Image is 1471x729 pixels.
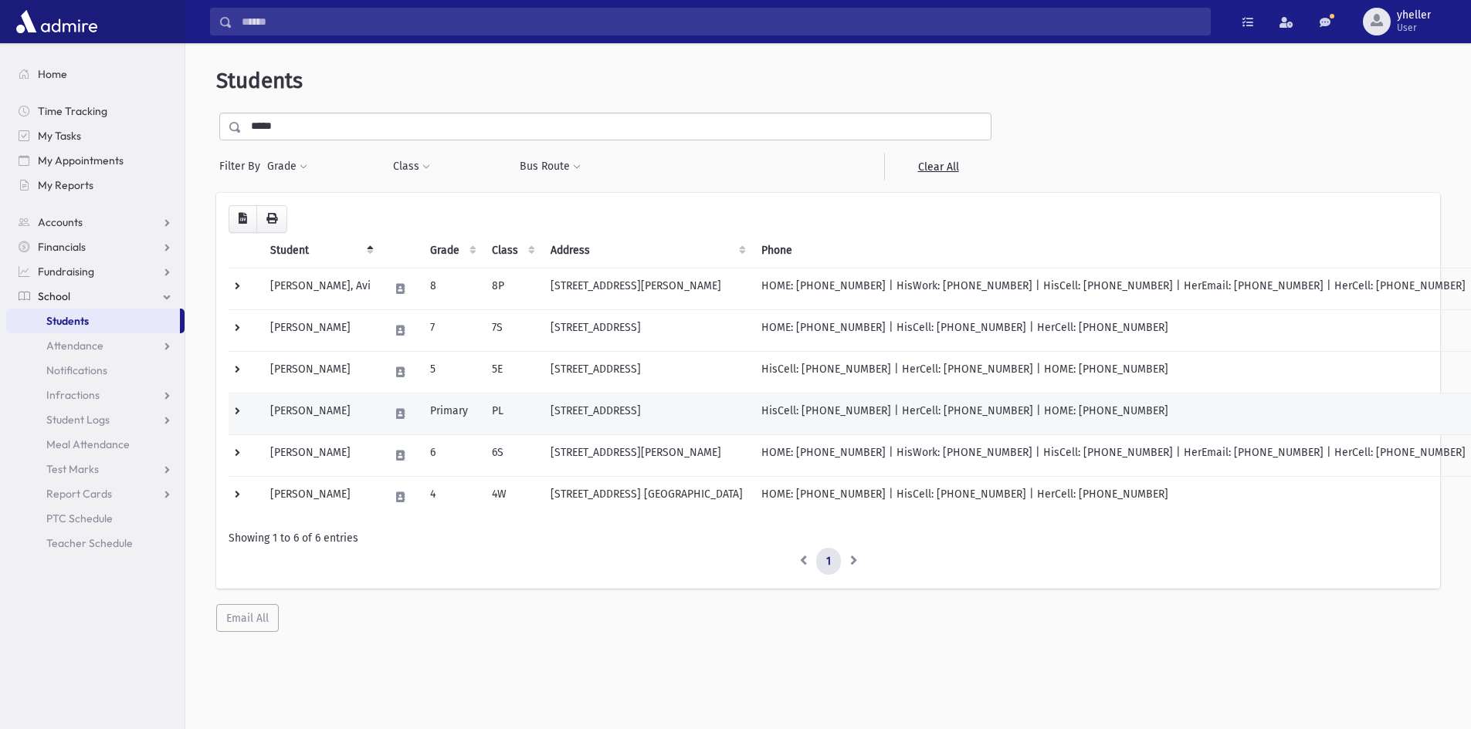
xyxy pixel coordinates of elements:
[6,531,185,555] a: Teacher Schedule
[421,233,483,268] th: Grade: activate to sort column ascending
[6,173,185,197] a: My Reports
[46,363,107,377] span: Notifications
[483,434,541,476] td: 6S
[229,205,257,233] button: CSV
[232,8,1210,35] input: Search
[219,158,266,174] span: Filter By
[266,153,308,181] button: Grade
[1397,9,1431,22] span: yheller
[483,351,541,393] td: 5E
[541,351,752,393] td: [STREET_ADDRESS]
[261,233,380,268] th: Student: activate to sort column descending
[6,358,185,383] a: Notifications
[392,153,431,181] button: Class
[6,432,185,457] a: Meal Attendance
[46,437,130,451] span: Meal Attendance
[38,240,86,254] span: Financials
[46,511,113,525] span: PTC Schedule
[6,284,185,309] a: School
[816,548,841,575] a: 1
[483,309,541,351] td: 7S
[421,309,483,351] td: 7
[6,481,185,506] a: Report Cards
[541,309,752,351] td: [STREET_ADDRESS]
[38,67,67,81] span: Home
[261,268,380,309] td: [PERSON_NAME], Avi
[1397,22,1431,34] span: User
[256,205,287,233] button: Print
[229,530,1428,546] div: Showing 1 to 6 of 6 entries
[519,153,581,181] button: Bus Route
[6,383,185,407] a: Infractions
[421,476,483,518] td: 4
[46,536,133,550] span: Teacher Schedule
[421,351,483,393] td: 5
[541,268,752,309] td: [STREET_ADDRESS][PERSON_NAME]
[6,62,185,86] a: Home
[483,268,541,309] td: 8P
[38,154,124,167] span: My Appointments
[6,210,185,235] a: Accounts
[421,268,483,309] td: 8
[541,233,752,268] th: Address: activate to sort column ascending
[6,259,185,284] a: Fundraising
[6,99,185,123] a: Time Tracking
[6,407,185,432] a: Student Logs
[38,265,94,278] span: Fundraising
[421,434,483,476] td: 6
[46,487,112,501] span: Report Cards
[541,476,752,518] td: [STREET_ADDRESS] [GEOGRAPHIC_DATA]
[46,388,100,402] span: Infractions
[483,393,541,434] td: PL
[421,393,483,434] td: Primary
[46,339,103,353] span: Attendance
[6,309,180,333] a: Students
[6,123,185,148] a: My Tasks
[541,393,752,434] td: [STREET_ADDRESS]
[46,413,110,427] span: Student Logs
[483,233,541,268] th: Class: activate to sort column ascending
[38,289,70,303] span: School
[261,393,380,434] td: [PERSON_NAME]
[884,153,991,181] a: Clear All
[216,68,303,93] span: Students
[46,462,99,476] span: Test Marks
[483,476,541,518] td: 4W
[261,351,380,393] td: [PERSON_NAME]
[261,434,380,476] td: [PERSON_NAME]
[38,104,107,118] span: Time Tracking
[6,235,185,259] a: Financials
[38,215,83,229] span: Accounts
[6,506,185,531] a: PTC Schedule
[6,333,185,358] a: Attendance
[541,434,752,476] td: [STREET_ADDRESS][PERSON_NAME]
[38,178,93,192] span: My Reports
[46,314,89,328] span: Students
[38,129,81,143] span: My Tasks
[6,457,185,481] a: Test Marks
[12,6,101,37] img: AdmirePro
[261,476,380,518] td: [PERSON_NAME]
[6,148,185,173] a: My Appointments
[216,604,279,632] button: Email All
[261,309,380,351] td: [PERSON_NAME]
